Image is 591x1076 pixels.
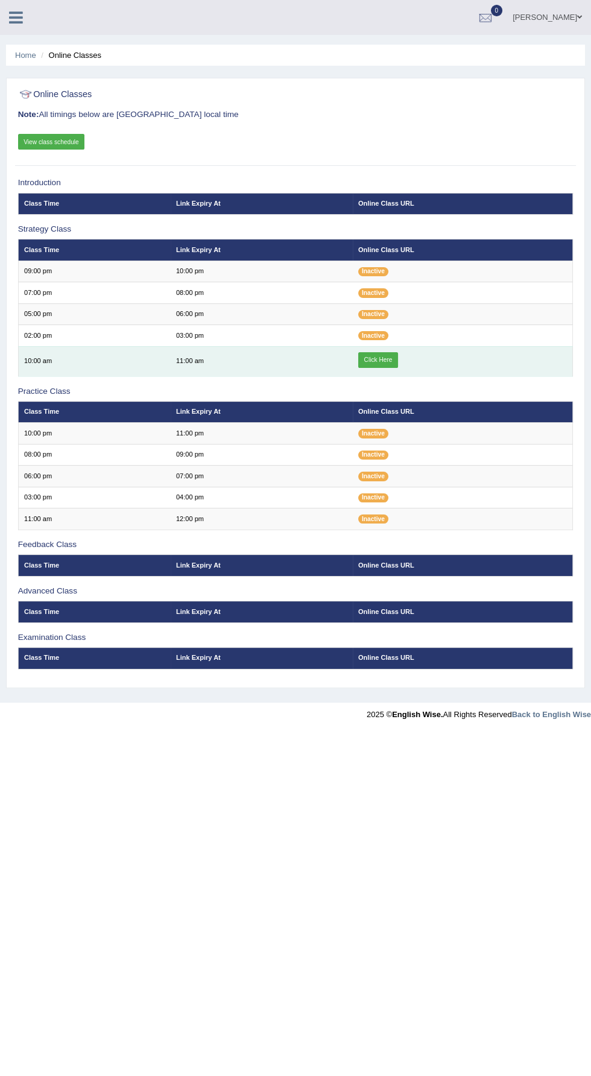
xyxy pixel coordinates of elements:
td: 06:00 pm [18,466,170,487]
span: Inactive [358,451,388,460]
h3: Introduction [18,179,574,188]
td: 10:00 pm [171,261,353,282]
td: 10:00 am [18,346,170,376]
th: Link Expiry At [171,601,353,622]
span: Inactive [358,429,388,438]
td: 07:00 pm [18,282,170,303]
div: 2025 © All Rights Reserved [367,703,591,720]
h3: Examination Class [18,633,574,642]
th: Link Expiry At [171,402,353,423]
td: 09:00 pm [171,444,353,465]
th: Class Time [18,555,170,576]
span: Inactive [358,288,388,297]
a: View class schedule [18,134,85,150]
th: Online Class URL [353,402,573,423]
span: Inactive [358,514,388,524]
h3: Practice Class [18,387,574,396]
th: Class Time [18,239,170,261]
li: Online Classes [38,49,101,61]
a: Back to English Wise [512,710,591,719]
td: 03:00 pm [18,487,170,508]
th: Link Expiry At [171,239,353,261]
td: 08:00 pm [18,444,170,465]
th: Online Class URL [353,648,573,669]
h3: Feedback Class [18,540,574,549]
td: 12:00 pm [171,508,353,530]
td: 07:00 pm [171,466,353,487]
th: Class Time [18,648,170,669]
th: Link Expiry At [171,193,353,214]
td: 03:00 pm [171,325,353,346]
h3: All timings below are [GEOGRAPHIC_DATA] local time [18,110,574,119]
span: Inactive [358,493,388,502]
td: 11:00 am [18,508,170,530]
h2: Online Classes [18,87,362,103]
h3: Advanced Class [18,587,574,596]
th: Online Class URL [353,239,573,261]
td: 11:00 pm [171,423,353,444]
th: Online Class URL [353,601,573,622]
th: Link Expiry At [171,648,353,669]
th: Online Class URL [353,555,573,576]
td: 06:00 pm [171,303,353,324]
span: Inactive [358,472,388,481]
td: 11:00 am [171,346,353,376]
td: 09:00 pm [18,261,170,282]
td: 08:00 pm [171,282,353,303]
span: Inactive [358,310,388,319]
td: 05:00 pm [18,303,170,324]
span: Inactive [358,331,388,340]
b: Note: [18,110,39,119]
span: Inactive [358,267,388,276]
h3: Strategy Class [18,225,574,234]
td: 04:00 pm [171,487,353,508]
th: Class Time [18,601,170,622]
th: Class Time [18,193,170,214]
a: Home [15,51,36,60]
td: 02:00 pm [18,325,170,346]
span: 0 [491,5,503,16]
strong: English Wise. [392,710,443,719]
td: 10:00 pm [18,423,170,444]
th: Link Expiry At [171,555,353,576]
th: Class Time [18,402,170,423]
th: Online Class URL [353,193,573,214]
a: Click Here [358,352,398,368]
